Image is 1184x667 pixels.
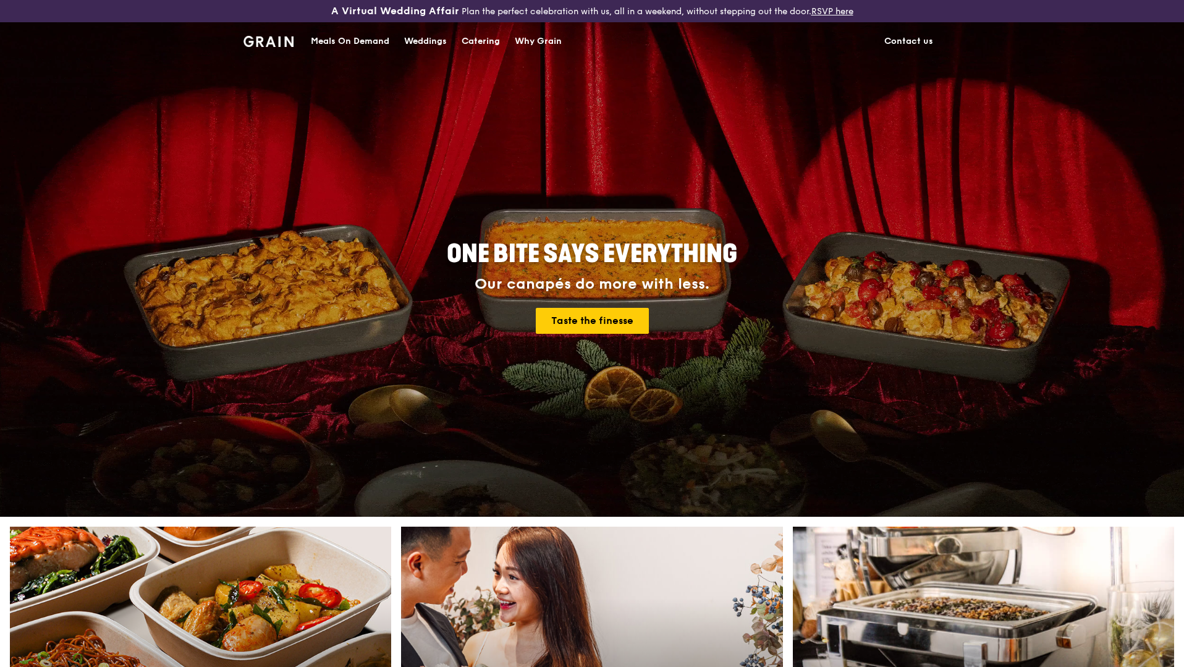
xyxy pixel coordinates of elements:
span: ONE BITE SAYS EVERYTHING [447,239,737,269]
a: Taste the finesse [536,308,649,334]
a: Weddings [397,23,454,60]
a: Contact us [877,23,941,60]
div: Meals On Demand [311,23,389,60]
div: Catering [462,23,500,60]
a: Catering [454,23,507,60]
a: GrainGrain [243,22,294,59]
div: Weddings [404,23,447,60]
a: Why Grain [507,23,569,60]
div: Why Grain [515,23,562,60]
div: Plan the perfect celebration with us, all in a weekend, without stepping out the door. [236,5,948,17]
div: Our canapés do more with less. [370,276,814,293]
img: Grain [243,36,294,47]
a: RSVP here [811,6,853,17]
h3: A Virtual Wedding Affair [331,5,459,17]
